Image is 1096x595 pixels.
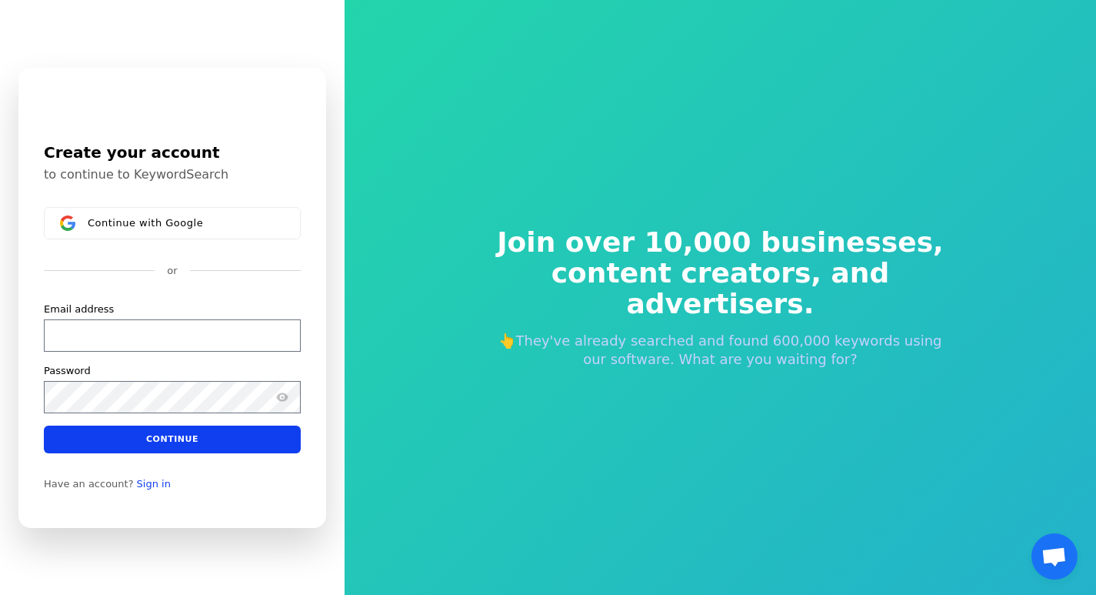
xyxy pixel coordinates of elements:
button: Sign in with GoogleContinue with Google [44,207,301,239]
button: Show password [273,387,291,406]
p: to continue to KeywordSearch [44,167,301,182]
span: content creators, and advertisers. [487,258,954,319]
img: Sign in with Google [60,216,75,231]
a: Sign in [137,477,171,490]
p: or [167,264,177,278]
div: Deschideți chat-ul [1031,533,1078,580]
h1: Create your account [44,141,301,164]
span: Continue with Google [88,216,203,229]
span: Join over 10,000 businesses, [487,227,954,258]
label: Email address [44,302,114,316]
label: Password [44,363,91,377]
p: 👆They've already searched and found 600,000 keywords using our software. What are you waiting for? [487,332,954,369]
span: Have an account? [44,477,134,490]
button: Continue [44,425,301,453]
